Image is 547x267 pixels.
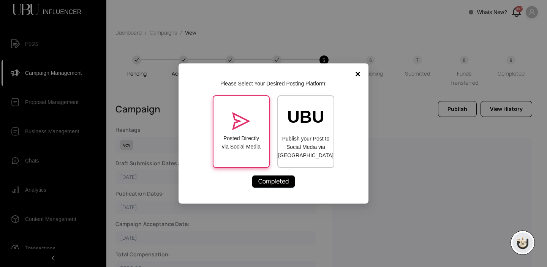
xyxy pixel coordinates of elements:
[252,175,295,188] button: Completed
[220,79,327,88] h2: Please Select Your Desired Posting Platform:
[278,134,334,160] label: Publish your Post to Social Media via [GEOGRAPHIC_DATA]
[232,112,250,130] span: send
[352,68,364,80] button: Close
[287,104,324,131] span: UBU
[515,235,530,250] img: chatboticon-C4A3G2IU.png
[258,177,289,186] span: Completed
[221,134,261,151] label: Posted Directly via Social Media
[355,68,360,80] span: ×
